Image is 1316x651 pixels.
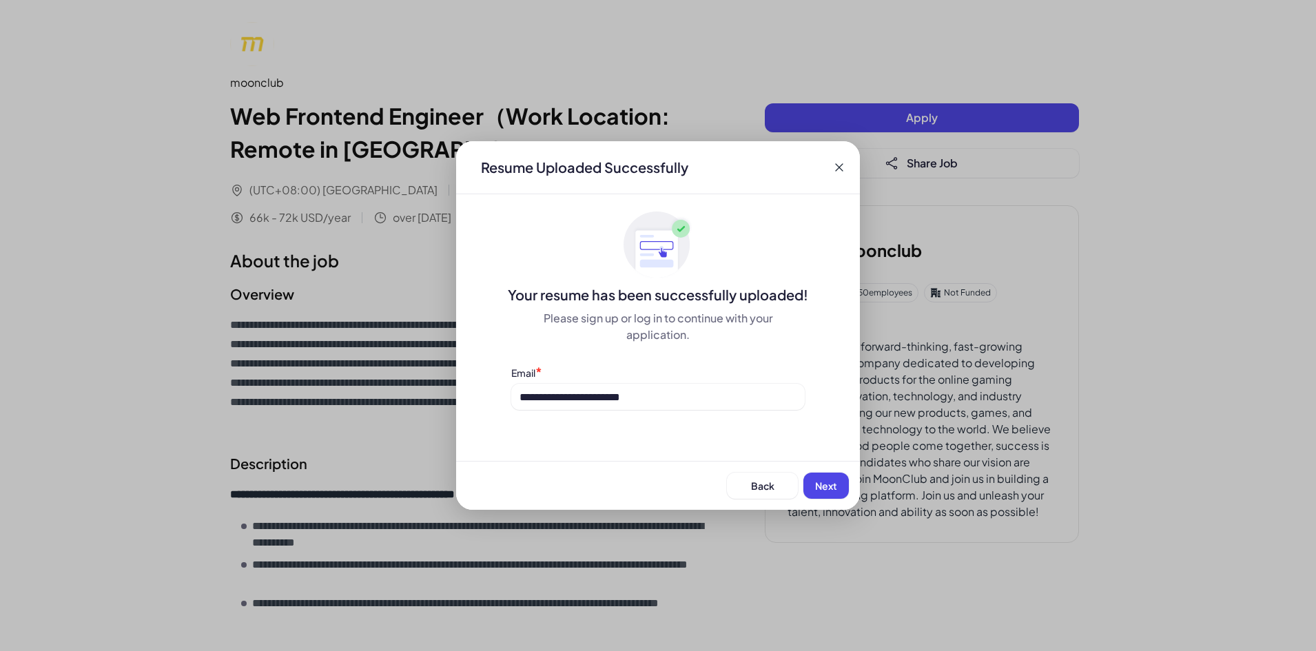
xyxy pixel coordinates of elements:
span: Next [815,479,837,492]
img: ApplyedMaskGroup3.svg [624,211,692,280]
span: Back [751,479,774,492]
div: Your resume has been successfully uploaded! [456,285,860,304]
button: Back [727,473,798,499]
label: Email [511,366,535,379]
div: Please sign up or log in to continue with your application. [511,310,805,343]
div: Resume Uploaded Successfully [470,158,699,177]
button: Next [803,473,849,499]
